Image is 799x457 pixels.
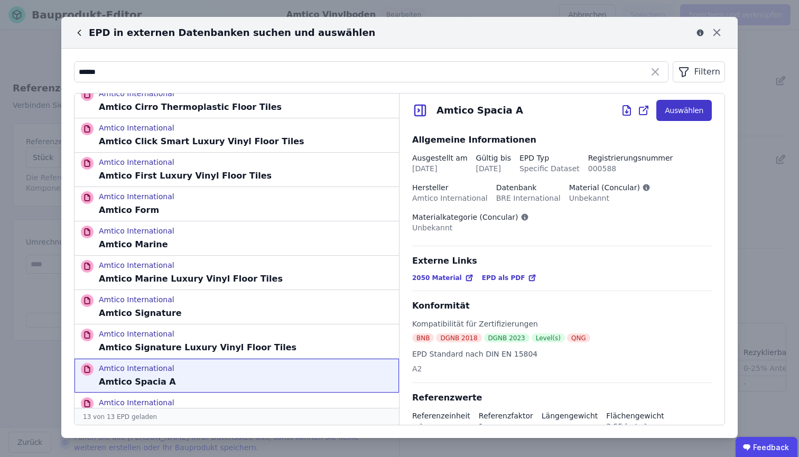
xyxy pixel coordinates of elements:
div: EPD in externen Datenbanken suchen und auswählen [74,25,375,40]
button: Auswählen [656,100,712,121]
p: Amtico International [99,191,174,202]
div: Registrierungsnummer [588,153,673,163]
div: BRE International [496,193,561,203]
p: Amtico International [99,123,304,133]
p: Amtico Signature [99,307,182,320]
div: Material (Concular) [569,182,651,193]
div: Unbekannt [412,222,529,233]
p: Amtico International [99,397,281,408]
div: Hersteller [412,182,488,193]
div: Referenzeinheit [412,411,470,421]
div: Flächengewicht [606,411,664,421]
div: Level(s) [532,333,565,342]
p: Amtico Marine Luxury Vinyl Floor Tiles [99,273,283,285]
p: Amtico International [99,294,182,305]
div: Materialkategorie (Concular) [412,212,529,222]
div: Externe Links [412,255,712,267]
div: Gültig bis [476,153,511,163]
div: Konformität [412,300,712,312]
div: QNG [567,333,590,342]
p: Amtico Signature Luxury Vinyl Floor Tiles [99,341,296,354]
p: Amtico Form [99,204,174,217]
div: 1 [479,421,533,432]
div: DGNB 2018 [436,333,481,342]
button: Filtern [673,61,725,82]
div: BNB [412,333,434,342]
p: Amtico First Luxury Vinyl Floor Tiles [99,170,272,182]
div: EPD Typ [519,153,580,163]
span: 2050 Material [412,274,462,282]
div: Referenzfaktor [479,411,533,421]
p: Amtico International [99,260,283,271]
p: Amtico International [99,363,176,374]
p: Amtico Spacia A [99,376,176,388]
div: DGNB 2023 [484,333,529,342]
div: [DATE] [412,163,468,174]
div: 3.55 kg/m² [606,421,664,432]
p: Amtico International [99,329,296,339]
div: Ausgestellt am [412,153,468,163]
div: Amtico Spacia A [436,103,523,118]
div: EPD Standard nach DIN EN 15804 [412,349,537,363]
p: Amtico Marine [99,238,174,251]
div: [DATE] [476,163,511,174]
span: EPD als PDF [482,274,525,282]
div: m² [412,421,470,432]
p: Amtico Click Smart Luxury Vinyl Floor Tiles [99,135,304,148]
div: Unbekannt [569,193,651,203]
p: Amtico International [99,226,174,236]
p: Amtico Cirro Thermoplastic Floor Tiles [99,101,282,114]
div: 13 von 13 EPD geladen [75,408,399,425]
div: - [542,421,598,432]
div: Kompatibilität für Zertifizierungen [412,319,592,333]
div: Datenbank [496,182,561,193]
div: A2 [412,363,537,374]
div: Allgemeine Informationen [412,134,712,146]
p: Amtico International [99,88,282,99]
div: Specific Dataset [519,163,580,174]
div: Referenzwerte [412,391,712,404]
div: Längengewicht [542,411,598,421]
p: Amtico International [99,157,272,167]
div: 000588 [588,163,673,174]
div: Amtico International [412,193,488,203]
